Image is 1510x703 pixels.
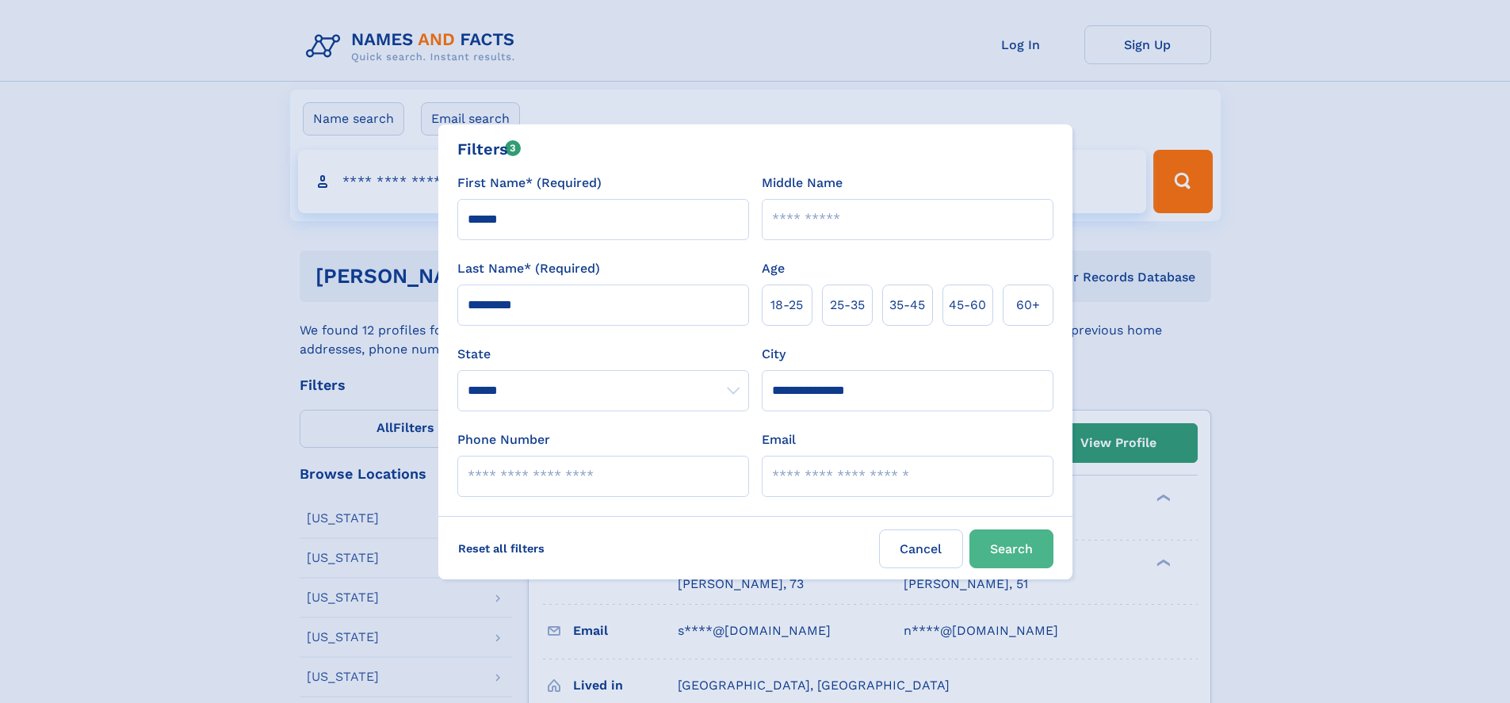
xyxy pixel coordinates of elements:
[762,430,796,449] label: Email
[457,345,749,364] label: State
[762,345,786,364] label: City
[770,296,803,315] span: 18‑25
[457,174,602,193] label: First Name* (Required)
[889,296,925,315] span: 35‑45
[457,259,600,278] label: Last Name* (Required)
[762,259,785,278] label: Age
[830,296,865,315] span: 25‑35
[457,430,550,449] label: Phone Number
[457,137,522,161] div: Filters
[1016,296,1040,315] span: 60+
[762,174,843,193] label: Middle Name
[949,296,986,315] span: 45‑60
[879,529,963,568] label: Cancel
[969,529,1053,568] button: Search
[448,529,555,567] label: Reset all filters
